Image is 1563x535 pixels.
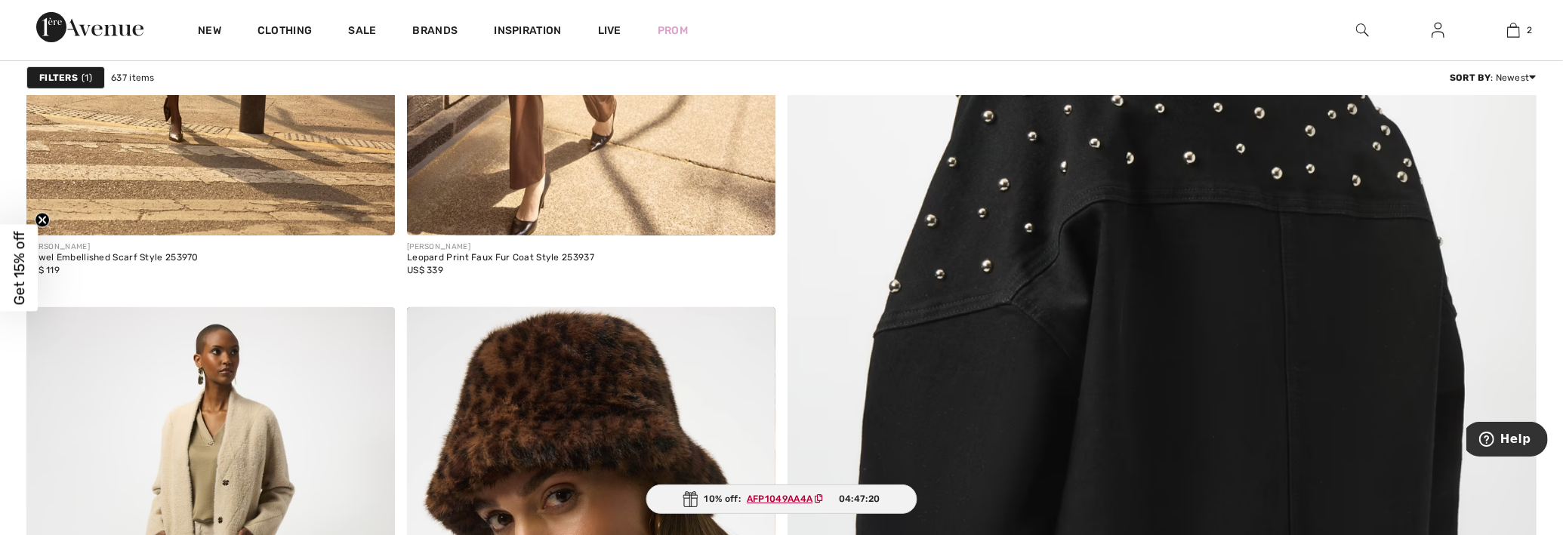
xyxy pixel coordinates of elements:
[111,71,155,85] span: 637 items
[1432,21,1444,39] img: My Info
[1476,21,1550,39] a: 2
[348,24,376,40] a: Sale
[26,265,60,275] span: US$ 119
[35,212,50,227] button: Close teaser
[839,492,880,506] span: 04:47:20
[1356,21,1369,39] img: search the website
[413,24,458,40] a: Brands
[1420,21,1457,40] a: Sign In
[407,253,594,263] div: Leopard Print Faux Fur Coat Style 253937
[1450,71,1537,85] div: : Newest
[494,24,561,40] span: Inspiration
[1528,23,1533,37] span: 2
[407,241,594,253] div: [PERSON_NAME]
[747,493,812,504] ins: AFP1049AA4A
[82,71,92,85] span: 1
[1450,72,1491,83] strong: Sort By
[598,23,621,38] a: Live
[257,24,312,40] a: Clothing
[646,484,917,514] div: 10% off:
[1507,21,1520,39] img: My Bag
[407,265,443,275] span: US$ 339
[683,491,698,507] img: Gift.svg
[39,71,78,85] strong: Filters
[198,24,221,40] a: New
[1466,422,1548,460] iframe: Opens a widget where you can find more information
[26,241,199,253] div: [PERSON_NAME]
[36,12,143,42] img: 1ère Avenue
[11,231,28,305] span: Get 15% off
[658,23,688,38] a: Prom
[26,253,199,263] div: Jewel Embellished Scarf Style 253970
